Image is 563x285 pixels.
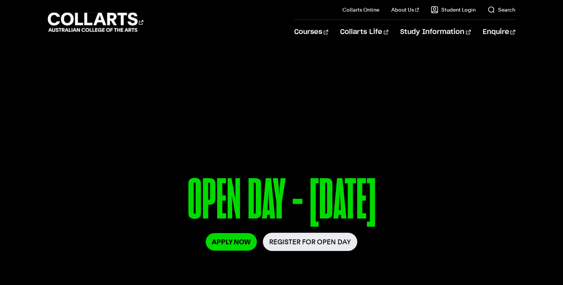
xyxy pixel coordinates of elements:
[488,6,515,13] a: Search
[483,20,515,44] a: Enquire
[340,20,388,44] a: Collarts Life
[391,6,419,13] a: About Us
[206,233,257,251] a: Apply Now
[48,12,143,33] div: Go to homepage
[342,6,379,13] a: Collarts Online
[431,6,476,13] a: Student Login
[263,233,357,251] a: Register for Open Day
[294,20,328,44] a: Courses
[60,171,503,233] p: OPEN DAY - [DATE]
[400,20,470,44] a: Study Information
